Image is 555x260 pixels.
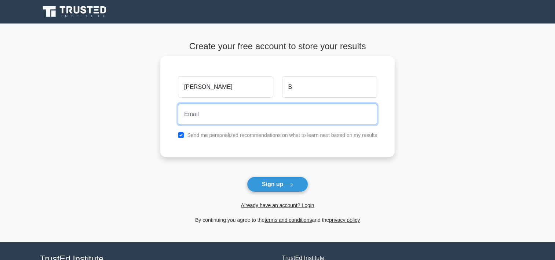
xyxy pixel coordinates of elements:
a: terms and conditions [264,217,312,223]
input: Last name [282,76,377,98]
h4: Create your free account to store your results [160,41,395,52]
button: Sign up [247,177,308,192]
a: Already have an account? Login [241,202,314,208]
a: privacy policy [329,217,360,223]
div: By continuing you agree to the and the [156,216,399,224]
input: First name [178,76,273,98]
label: Send me personalized recommendations on what to learn next based on my results [187,132,377,138]
input: Email [178,104,377,125]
